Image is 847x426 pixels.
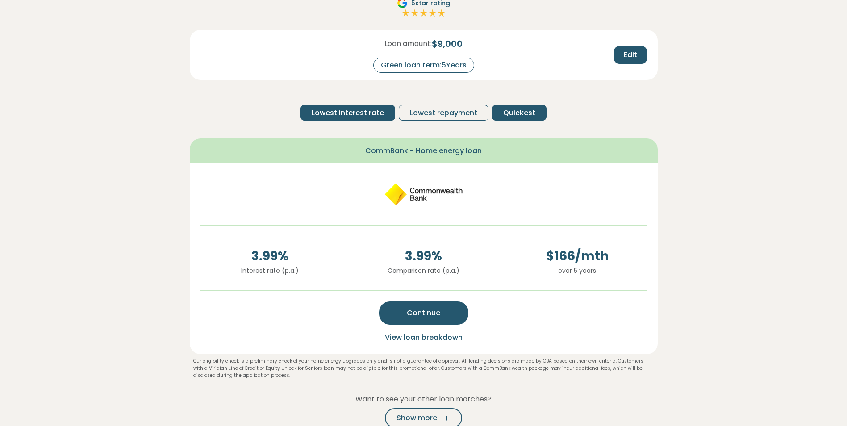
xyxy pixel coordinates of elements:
[379,301,468,325] button: Continue
[365,146,482,156] span: CommBank - Home energy loan
[300,105,395,121] button: Lowest interest rate
[384,38,432,49] span: Loan amount:
[503,108,535,118] span: Quickest
[385,332,463,342] span: View loan breakdown
[614,46,647,64] button: Edit
[354,266,493,276] p: Comparison rate (p.a.)
[354,247,493,266] span: 3.99 %
[428,8,437,17] img: Full star
[437,8,446,17] img: Full star
[190,393,658,405] p: Want to see your other loan matches?
[419,8,428,17] img: Full star
[432,37,463,50] span: $ 9,000
[508,266,647,276] p: over 5 years
[410,108,477,118] span: Lowest repayment
[492,105,547,121] button: Quickest
[401,8,410,17] img: Full star
[508,247,647,266] span: $ 166 /mth
[193,358,654,379] p: Our eligibility check is a preliminary check of your home energy upgrades only and is not a guara...
[410,8,419,17] img: Full star
[382,332,465,343] button: View loan breakdown
[396,413,437,423] span: Show more
[373,58,474,73] div: Green loan term: 5 Years
[200,266,340,276] p: Interest rate (p.a.)
[384,174,464,214] img: cba logo
[407,308,440,318] span: Continue
[312,108,384,118] span: Lowest interest rate
[624,50,637,60] span: Edit
[399,105,488,121] button: Lowest repayment
[200,247,340,266] span: 3.99 %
